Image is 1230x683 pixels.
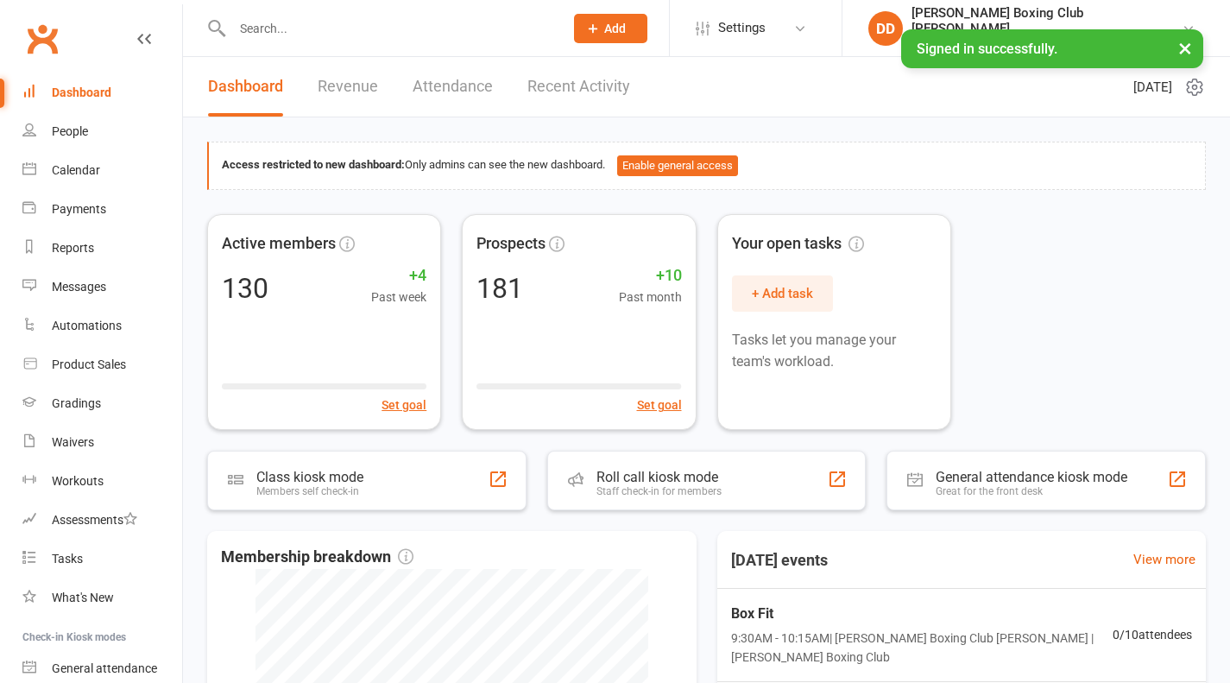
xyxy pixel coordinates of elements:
input: Search... [227,16,552,41]
div: Waivers [52,435,94,449]
div: DD [868,11,903,46]
span: Past month [619,288,682,307]
span: +10 [619,263,682,288]
a: Product Sales [22,345,182,384]
div: Assessments [52,513,137,527]
button: Enable general access [617,155,738,176]
a: Waivers [22,423,182,462]
strong: Access restricted to new dashboard: [222,158,405,171]
button: × [1170,29,1201,66]
div: Product Sales [52,357,126,371]
a: Recent Activity [527,57,630,117]
a: Revenue [318,57,378,117]
div: 130 [222,275,268,302]
div: Gradings [52,396,101,410]
div: General attendance kiosk mode [936,469,1127,485]
a: Reports [22,229,182,268]
div: Reports [52,241,94,255]
a: Clubworx [21,17,64,60]
div: [PERSON_NAME] Boxing Club [PERSON_NAME] [911,5,1182,36]
div: Messages [52,280,106,294]
span: Settings [718,9,766,47]
div: Workouts [52,474,104,488]
a: Calendar [22,151,182,190]
a: Dashboard [22,73,182,112]
div: Roll call kiosk mode [596,469,722,485]
p: Tasks let you manage your team's workload. [732,329,937,373]
a: Gradings [22,384,182,423]
button: + Add task [732,275,833,312]
button: Set goal [637,395,682,414]
div: People [52,124,88,138]
span: Active members [222,231,336,256]
a: View more [1133,549,1195,570]
div: Dashboard [52,85,111,99]
div: General attendance [52,661,157,675]
span: Prospects [476,231,546,256]
div: Great for the front desk [936,485,1127,497]
div: What's New [52,591,114,604]
div: Calendar [52,163,100,177]
a: Attendance [413,57,493,117]
div: Staff check-in for members [596,485,722,497]
span: Add [604,22,626,35]
div: Members self check-in [256,485,363,497]
button: Set goal [382,395,426,414]
a: Tasks [22,540,182,579]
span: [DATE] [1133,77,1172,98]
span: 9:30AM - 10:15AM | [PERSON_NAME] Boxing Club [PERSON_NAME] | [PERSON_NAME] Boxing Club [731,629,1113,667]
span: Box Fit [731,603,1113,625]
div: Only admins can see the new dashboard. [222,155,1192,176]
div: Automations [52,319,122,332]
button: Add [574,14,647,43]
a: Payments [22,190,182,229]
a: Workouts [22,462,182,501]
span: 0 / 10 attendees [1113,625,1192,644]
div: Class kiosk mode [256,469,363,485]
a: Automations [22,307,182,345]
a: People [22,112,182,151]
span: Signed in successfully. [917,41,1057,57]
a: What's New [22,579,182,617]
span: Your open tasks [732,231,864,256]
div: 181 [476,275,523,302]
span: +4 [371,263,426,288]
a: Messages [22,268,182,307]
a: Dashboard [208,57,283,117]
h3: [DATE] events [717,545,842,576]
span: Membership breakdown [221,545,413,570]
div: Payments [52,202,106,216]
a: Assessments [22,501,182,540]
div: Tasks [52,552,83,566]
span: Past week [371,288,426,307]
